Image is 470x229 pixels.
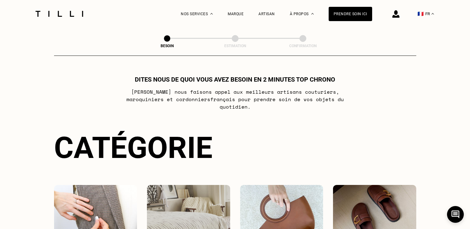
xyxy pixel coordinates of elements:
[135,76,335,83] h1: Dites nous de quoi vous avez besoin en 2 minutes top chrono
[392,10,399,18] img: icône connexion
[311,13,314,15] img: Menu déroulant à propos
[329,7,372,21] a: Prendre soin ici
[136,44,198,48] div: Besoin
[431,13,434,15] img: menu déroulant
[228,12,244,16] a: Marque
[210,13,213,15] img: Menu déroulant
[258,12,275,16] a: Artisan
[418,11,424,17] span: 🇫🇷
[112,88,358,110] p: [PERSON_NAME] nous faisons appel aux meilleurs artisans couturiers , maroquiniers et cordonniers ...
[33,11,85,17] img: Logo du service de couturière Tilli
[272,44,334,48] div: Confirmation
[204,44,266,48] div: Estimation
[54,130,416,165] div: Catégorie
